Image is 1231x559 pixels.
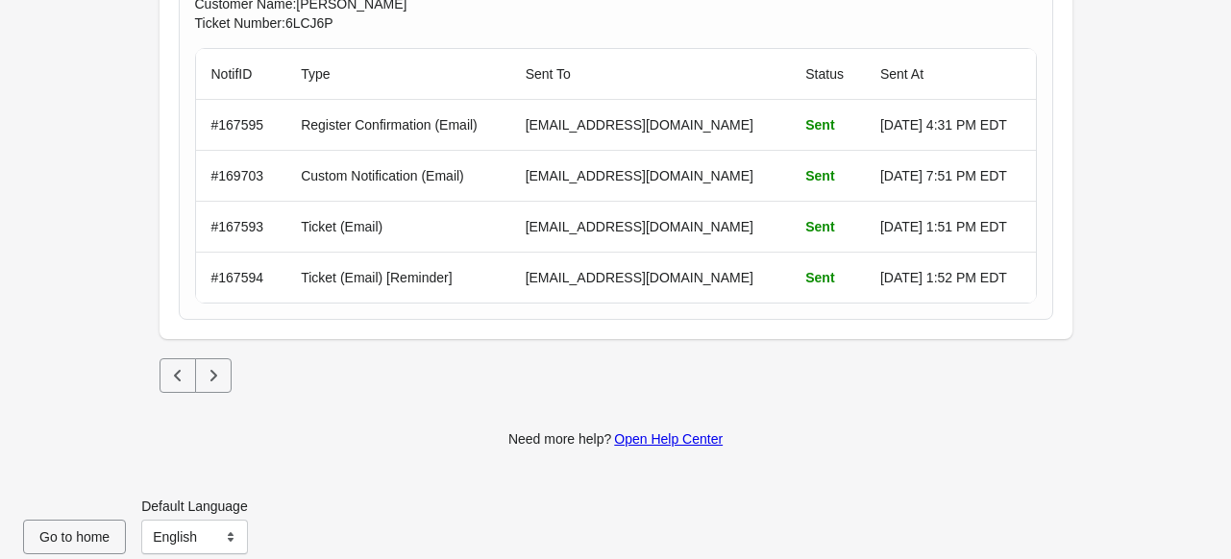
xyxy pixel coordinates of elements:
[196,100,286,150] th: #167595
[865,252,1036,303] td: [DATE] 1:52 PM EDT
[865,201,1036,252] td: [DATE] 1:51 PM EDT
[196,201,286,252] th: #167593
[510,150,791,201] td: [EMAIL_ADDRESS][DOMAIN_NAME]
[196,49,286,100] th: NotifID
[865,150,1036,201] td: [DATE] 7:51 PM EDT
[510,201,791,252] td: [EMAIL_ADDRESS][DOMAIN_NAME]
[195,13,1037,33] div: Ticket Number: 6LCJ6P
[805,115,849,134] div: Sent
[790,49,865,100] th: Status
[510,252,791,303] td: [EMAIL_ADDRESS][DOMAIN_NAME]
[285,100,509,150] td: Register Confirmation (Email)
[805,268,849,287] div: Sent
[285,201,509,252] td: Ticket (Email)
[510,49,791,100] th: Sent To
[195,358,232,393] button: Next
[39,529,110,545] span: Go to home
[196,252,286,303] th: #167594
[508,431,611,447] span: Need more help?
[510,100,791,150] td: [EMAIL_ADDRESS][DOMAIN_NAME]
[285,252,509,303] td: Ticket (Email) [Reminder]
[160,358,196,393] button: Previous
[196,150,286,201] th: #169703
[285,150,509,201] td: Custom Notification (Email)
[23,520,126,554] button: Go to home
[141,497,248,516] label: Default Language
[160,358,1072,393] nav: Pagination
[805,217,849,236] div: Sent
[614,431,723,447] a: Open Help Center
[23,529,126,545] a: Go to home
[285,49,509,100] th: Type
[865,100,1036,150] td: [DATE] 4:31 PM EDT
[805,166,849,185] div: Sent
[865,49,1036,100] th: Sent At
